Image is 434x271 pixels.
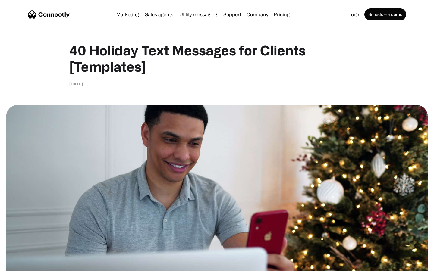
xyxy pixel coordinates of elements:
a: Login [346,12,363,17]
a: Schedule a demo [364,8,406,20]
a: Utility messaging [177,12,220,17]
a: Support [221,12,244,17]
a: Marketing [114,12,141,17]
h1: 40 Holiday Text Messages for Clients [Templates] [69,42,365,75]
ul: Language list [12,260,36,269]
div: [DATE] [69,81,83,87]
a: Pricing [271,12,292,17]
div: Company [247,10,268,19]
a: Sales agents [143,12,176,17]
aside: Language selected: English [6,260,36,269]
